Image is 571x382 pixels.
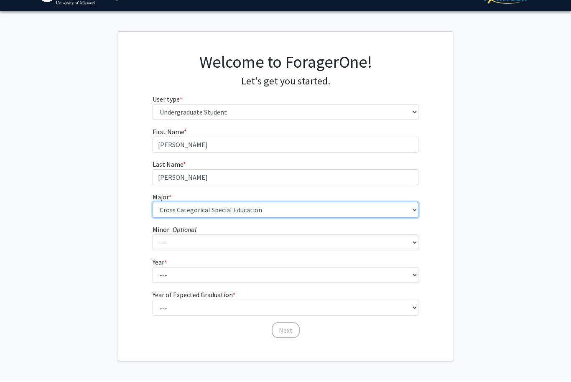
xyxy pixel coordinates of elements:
[153,52,419,72] h1: Welcome to ForagerOne!
[272,323,300,339] button: Next
[153,290,235,300] label: Year of Expected Graduation
[169,226,196,234] i: - Optional
[153,257,167,267] label: Year
[153,76,419,88] h4: Let's get you started.
[6,344,36,376] iframe: Chat
[153,160,183,169] span: Last Name
[153,192,171,202] label: Major
[153,225,196,235] label: Minor
[153,94,182,104] label: User type
[153,128,184,136] span: First Name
